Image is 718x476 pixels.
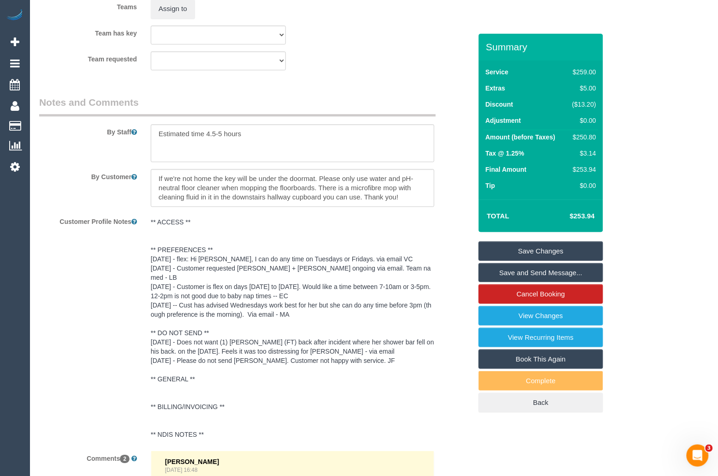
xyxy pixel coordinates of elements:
div: ($13.20) [569,100,597,109]
a: Save and Send Message... [479,263,603,283]
label: Customer Profile Notes [32,214,144,226]
label: Adjustment [486,116,521,125]
iframe: Intercom live chat [687,445,709,467]
a: Book This Again [479,349,603,369]
div: $253.94 [569,165,597,174]
div: $259.00 [569,67,597,77]
label: By Staff [32,124,144,137]
label: Amount (before Taxes) [486,133,555,142]
a: Back [479,393,603,412]
label: Tax @ 1.25% [486,149,524,158]
label: Final Amount [486,165,527,174]
label: Team requested [32,51,144,64]
label: Discount [486,100,513,109]
h3: Summary [486,42,599,52]
label: Extras [486,84,505,93]
label: By Customer [32,169,144,181]
h4: $253.94 [542,212,595,220]
label: Service [486,67,509,77]
label: Tip [486,181,495,190]
a: View Recurring Items [479,328,603,347]
img: Automaid Logo [6,9,24,22]
strong: Total [487,212,510,220]
span: 2 [120,455,130,463]
span: 3 [706,445,713,452]
div: $250.80 [569,133,597,142]
div: $3.14 [569,149,597,158]
span: [PERSON_NAME] [165,458,219,465]
a: Save Changes [479,241,603,261]
label: Team has key [32,25,144,38]
label: Comments [32,451,144,463]
div: $0.00 [569,181,597,190]
pre: ** ACCESS ** ** PREFERENCES ** [DATE] - flex: Hi [PERSON_NAME], I can do any time on Tuesdays or ... [151,217,434,439]
legend: Notes and Comments [39,96,436,116]
a: [DATE] 16:48 [165,467,198,473]
a: View Changes [479,306,603,325]
a: Cancel Booking [479,284,603,304]
div: $0.00 [569,116,597,125]
div: $5.00 [569,84,597,93]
